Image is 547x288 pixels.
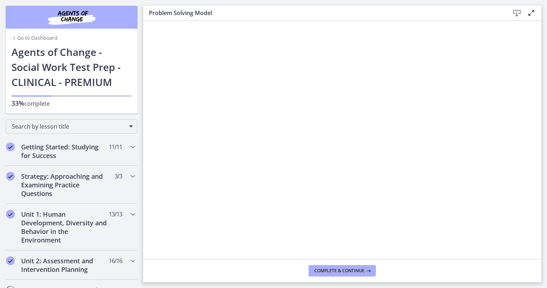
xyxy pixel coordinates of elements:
h2: Unit 2: Assessment and Intervention Planning [21,256,108,274]
i: Completed [6,210,15,219]
i: Completed [6,256,15,265]
span: Complete & continue [314,268,364,274]
h2: Strategy: Approaching and Examining Practice Questions [21,172,108,198]
span: 13 / 13 [109,210,122,219]
i: Completed [6,172,15,181]
button: Complete & continue [309,265,376,277]
span: 16 / 16 [109,256,122,265]
span: Search by lesson title [12,123,126,130]
h2: Unit 1: Human Development, Diversity and Behavior in the Environment [21,210,108,244]
span: 33% [11,99,24,107]
div: Search by lesson title [6,119,137,134]
h2: Getting Started: Studying for Success [21,143,108,160]
h3: Problem Solving Model [149,9,498,17]
span: 3 / 3 [115,172,122,181]
i: Completed [6,143,15,151]
img: Agents of Change Social Work Test Prep [29,9,115,26]
span: 11 / 11 [109,143,122,151]
h1: Agents of Change - Social Work Test Prep - CLINICAL - PREMIUM [11,44,132,90]
p: complete [11,99,132,108]
a: Go to Dashboard [11,34,58,42]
